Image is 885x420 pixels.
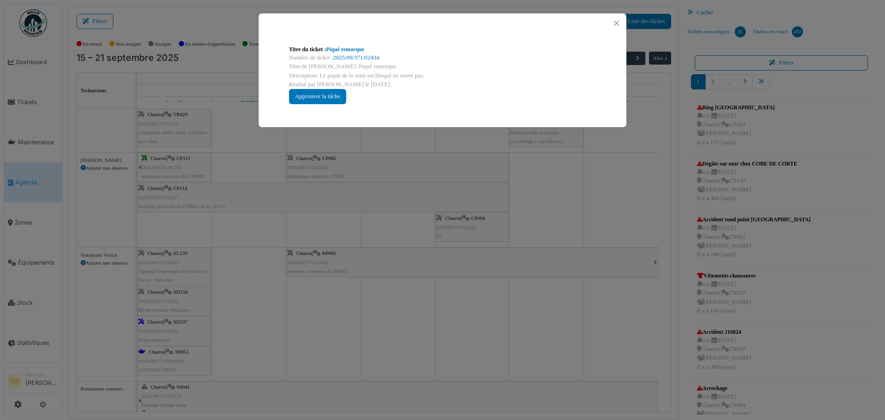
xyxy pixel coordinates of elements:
div: Approuver la tâche [289,89,346,104]
div: Réalisé par [PERSON_NAME] le [DATE] [289,80,596,89]
a: 2025/09/371/02434 [333,54,379,61]
a: Piqué remorque [326,46,365,53]
button: Close [610,17,623,30]
div: Titre du ticket : [289,45,596,53]
div: Titre de [PERSON_NAME]: Piqué remorque [289,62,596,71]
div: Description: Le piqué de la semi est bloqué ne ouvre pas. [289,71,596,80]
div: Numéro de ticket : [289,53,596,62]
